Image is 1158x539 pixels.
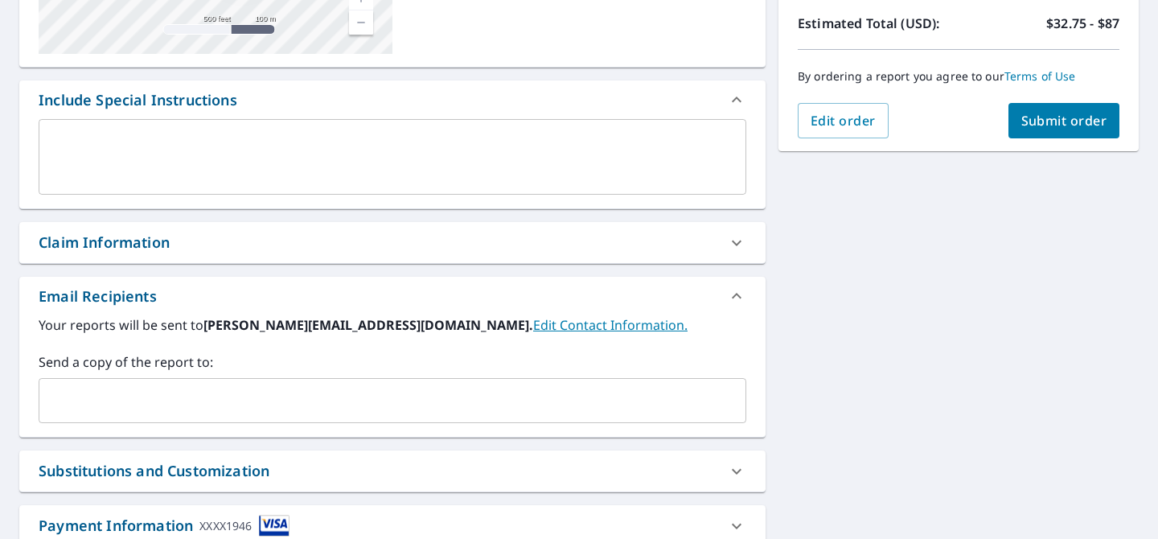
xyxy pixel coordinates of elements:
[1008,103,1120,138] button: Submit order
[19,451,766,492] div: Substitutions and Customization
[199,515,252,537] div: XXXX1946
[798,14,959,33] p: Estimated Total (USD):
[19,80,766,119] div: Include Special Instructions
[349,10,373,35] a: Current Level 16, Zoom Out
[39,352,746,372] label: Send a copy of the report to:
[39,515,289,537] div: Payment Information
[39,460,269,482] div: Substitutions and Customization
[1004,68,1076,84] a: Terms of Use
[19,222,766,263] div: Claim Information
[39,315,746,335] label: Your reports will be sent to
[39,286,157,307] div: Email Recipients
[798,69,1119,84] p: By ordering a report you agree to our
[1021,112,1107,130] span: Submit order
[811,112,876,130] span: Edit order
[1046,14,1119,33] p: $32.75 - $87
[798,103,889,138] button: Edit order
[39,232,170,253] div: Claim Information
[533,316,688,334] a: EditContactInfo
[203,316,533,334] b: [PERSON_NAME][EMAIL_ADDRESS][DOMAIN_NAME].
[19,277,766,315] div: Email Recipients
[39,89,237,111] div: Include Special Instructions
[259,515,289,537] img: cardImage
